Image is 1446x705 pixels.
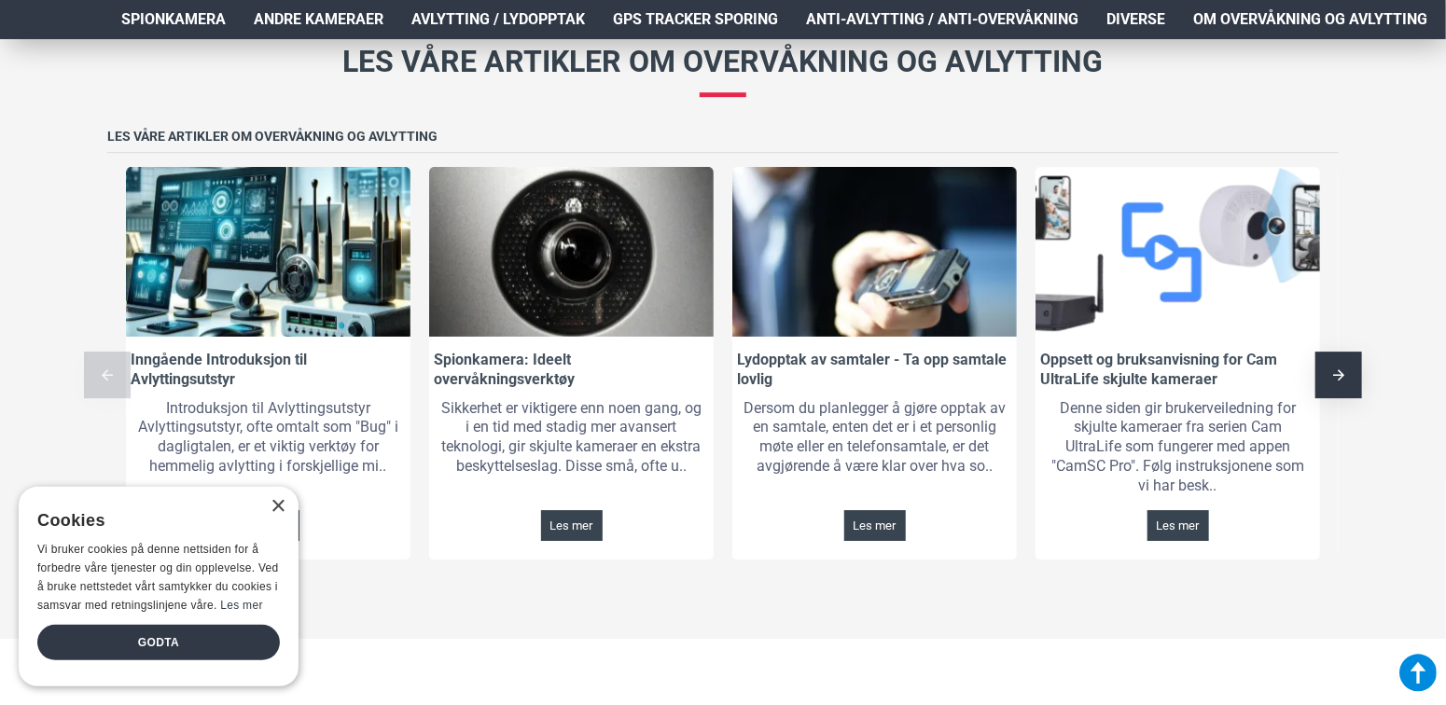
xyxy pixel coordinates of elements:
div: Godta [37,625,280,660]
a: Spionkamera: Ideelt overvåkningsverktøy [434,351,709,390]
span: GPS Tracker Sporing [613,8,778,31]
span: Vi bruker cookies på denne nettsiden for å forbedre våre tjenester og din opplevelse. Ved å bruke... [37,543,279,611]
span: Les mer [854,519,897,532]
span: Diverse [1106,8,1165,31]
h3: Les våre artikler om overvåkning og avlytting [343,41,1104,83]
span: Avlytting / Lydopptak [411,8,585,31]
div: Previous slide [84,352,131,398]
div: Sikkerhet er viktigere enn noen gang, og i en tid med stadig mer avansert teknologi, gir skjulte ... [429,394,714,481]
div: Dersom du planlegger å gjøre opptak av en samtale, enten det er i et personlig møte eller en tele... [732,394,1017,481]
div: Next slide [1315,352,1362,398]
div: Introduksjon til Avlyttingsutstyr Avlyttingsutstyr, ofte omtalt som "Bug" i dagligtalen, er et vi... [126,394,410,481]
a: Les mer, opens a new window [220,599,262,612]
h3: Les våre artikler om overvåkning og avlytting [107,129,1339,153]
div: Close [271,500,285,514]
span: Les mer [550,519,593,532]
div: Denne siden gir brukerveiledning for skjulte kameraer fra serien Cam UltraLife som fungerer med a... [1036,394,1320,501]
a: Les mer [1147,510,1209,541]
div: Cookies [37,501,268,541]
a: Les mer [541,510,603,541]
span: Om overvåkning og avlytting [1193,8,1427,31]
a: Les mer [844,510,906,541]
a: Inngående Introduksjon til Avlyttingsutstyr [131,351,406,390]
span: Anti-avlytting / Anti-overvåkning [806,8,1078,31]
a: Oppsett og bruksanvisning for Cam UltraLife skjulte kameraer [1040,351,1315,390]
span: Les mer [1157,519,1200,532]
a: Lydopptak av samtaler - Ta opp samtale lovlig [737,351,1012,390]
span: Spionkamera [121,8,226,31]
span: Andre kameraer [254,8,383,31]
